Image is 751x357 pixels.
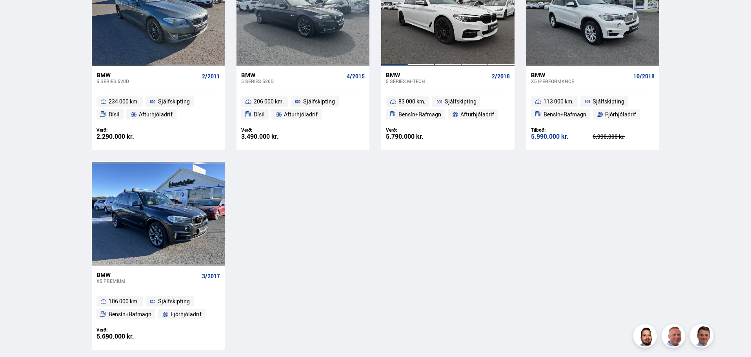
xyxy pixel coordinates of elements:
span: Bensín+Rafmagn [398,110,441,119]
div: 5.690.000 kr. [96,333,158,340]
div: 5.990.000 kr. [531,133,593,140]
img: siFngHWaQ9KaOqBr.png [663,325,686,349]
span: 113 000 km. [544,97,574,106]
div: Verð: [96,127,158,133]
span: 10/2018 [633,73,655,80]
span: 4/2015 [347,73,365,80]
div: Verð: [96,327,158,333]
img: FbJEzSuNWCJXmdc-.webp [691,325,715,349]
span: Sjálfskipting [158,297,190,306]
span: 83 000 km. [398,97,426,106]
span: Sjálfskipting [158,97,190,106]
div: X5 IPERFORMANCE [531,78,630,84]
div: Verð: [241,127,303,133]
a: BMW 5 series 520D 2/2011 234 000 km. Sjálfskipting Dísil Afturhjóladrif Verð: 2.290.000 kr. [92,66,225,150]
a: BMW X5 IPERFORMANCE 10/2018 113 000 km. Sjálfskipting Bensín+Rafmagn Fjórhjóladrif Tilboð: 5.990.... [526,66,659,150]
div: 5 series 520D [241,78,344,84]
div: 3.490.000 kr. [241,133,303,140]
span: 206 000 km. [254,97,284,106]
a: BMW 5 series 520D 4/2015 206 000 km. Sjálfskipting Dísil Afturhjóladrif Verð: 3.490.000 kr. [236,66,369,150]
div: BMW [241,71,344,78]
div: 2.290.000 kr. [96,133,158,140]
div: Verð: [386,127,448,133]
div: X5 PREMIUM [96,278,199,284]
button: Open LiveChat chat widget [6,3,30,27]
div: BMW [96,71,199,78]
span: Bensín+Rafmagn [109,310,151,319]
span: Dísil [109,110,120,119]
span: Sjálfskipting [303,97,335,106]
img: nhp88E3Fdnt1Opn2.png [635,325,658,349]
span: Bensín+Rafmagn [544,110,586,119]
span: Sjálfskipting [445,97,476,106]
span: 234 000 km. [109,97,139,106]
div: 5 series M-TECH [386,78,488,84]
div: BMW [386,71,488,78]
span: Fjórhjóladrif [171,310,202,319]
span: 3/2017 [202,273,220,279]
span: Afturhjóladrif [284,110,318,119]
div: 5 series 520D [96,78,199,84]
div: Tilboð: [531,127,593,133]
span: Afturhjóladrif [139,110,173,119]
span: 2/2011 [202,73,220,80]
div: 5.790.000 kr. [386,133,448,140]
div: BMW [531,71,630,78]
a: BMW 5 series M-TECH 2/2018 83 000 km. Sjálfskipting Bensín+Rafmagn Afturhjóladrif Verð: 5.790.000... [381,66,514,150]
span: Sjálfskipting [593,97,624,106]
span: 2/2018 [492,73,510,80]
span: 106 000 km. [109,297,139,306]
span: Afturhjóladrif [460,110,494,119]
span: Dísil [254,110,265,119]
span: Fjórhjóladrif [605,110,636,119]
div: BMW [96,271,199,278]
div: 6.990.000 kr. [593,134,655,140]
a: BMW X5 PREMIUM 3/2017 106 000 km. Sjálfskipting Bensín+Rafmagn Fjórhjóladrif Verð: 5.690.000 kr. [92,266,225,350]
